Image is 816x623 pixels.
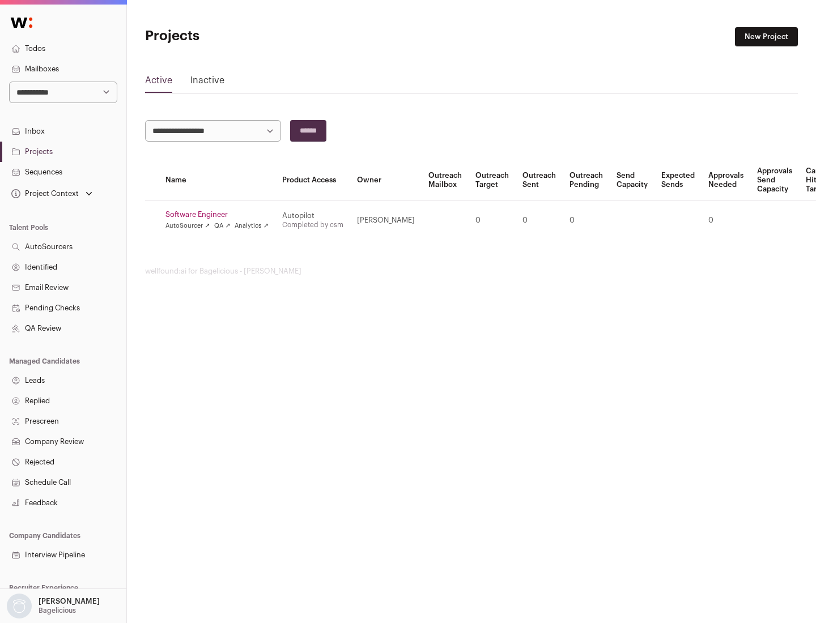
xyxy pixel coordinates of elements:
[39,597,100,606] p: [PERSON_NAME]
[516,201,563,240] td: 0
[516,160,563,201] th: Outreach Sent
[702,160,750,201] th: Approvals Needed
[735,27,798,46] a: New Project
[165,221,210,231] a: AutoSourcer ↗
[563,201,610,240] td: 0
[350,201,422,240] td: [PERSON_NAME]
[235,221,268,231] a: Analytics ↗
[282,211,343,220] div: Autopilot
[469,160,516,201] th: Outreach Target
[750,160,799,201] th: Approvals Send Capacity
[654,160,702,201] th: Expected Sends
[5,11,39,34] img: Wellfound
[9,186,95,202] button: Open dropdown
[165,210,269,219] a: Software Engineer
[350,160,422,201] th: Owner
[610,160,654,201] th: Send Capacity
[563,160,610,201] th: Outreach Pending
[469,201,516,240] td: 0
[145,27,363,45] h1: Projects
[214,221,230,231] a: QA ↗
[7,594,32,618] img: nopic.png
[145,74,172,92] a: Active
[9,189,79,198] div: Project Context
[39,606,76,615] p: Bagelicious
[145,267,798,276] footer: wellfound:ai for Bagelicious - [PERSON_NAME]
[190,74,224,92] a: Inactive
[282,221,343,228] a: Completed by csm
[275,160,350,201] th: Product Access
[702,201,750,240] td: 0
[159,160,275,201] th: Name
[422,160,469,201] th: Outreach Mailbox
[5,594,102,618] button: Open dropdown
